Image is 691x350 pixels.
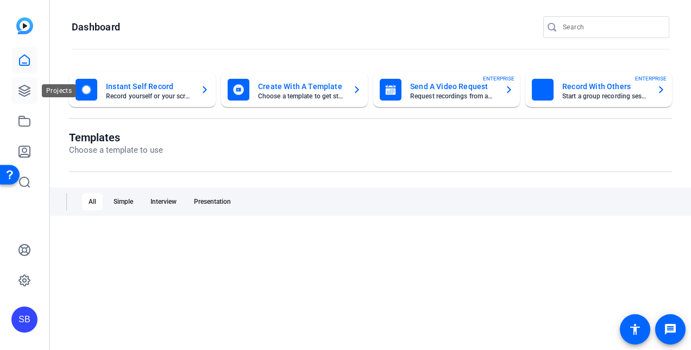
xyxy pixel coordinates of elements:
div: SB [11,307,37,333]
h1: Dashboard [72,21,120,34]
mat-card-subtitle: Request recordings from anyone, anywhere [410,93,496,99]
p: Choose a template to use [69,144,163,157]
mat-card-title: Instant Self Record [106,80,192,93]
button: Instant Self RecordRecord yourself or your screen [69,72,216,107]
div: Simple [107,193,140,210]
span: ENTERPRISE [635,74,667,83]
input: Search [563,21,661,34]
img: blue-gradient.svg [16,17,33,34]
div: All [82,193,103,210]
h1: Templates [69,131,163,144]
button: Record With OthersStart a group recording sessionENTERPRISE [525,72,672,107]
mat-card-title: Create With A Template [258,80,344,93]
span: ENTERPRISE [483,74,514,83]
mat-card-subtitle: Record yourself or your screen [106,93,192,99]
mat-card-subtitle: Start a group recording session [562,93,648,99]
div: Presentation [187,193,237,210]
button: Create With A TemplateChoose a template to get started [221,72,368,107]
button: Send A Video RequestRequest recordings from anyone, anywhereENTERPRISE [373,72,520,107]
mat-card-title: Send A Video Request [410,80,496,93]
mat-icon: accessibility [629,323,642,336]
div: Interview [144,193,183,210]
mat-card-subtitle: Choose a template to get started [258,93,344,99]
div: Projects [42,84,76,97]
mat-icon: message [664,323,677,336]
mat-card-title: Record With Others [562,80,648,93]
